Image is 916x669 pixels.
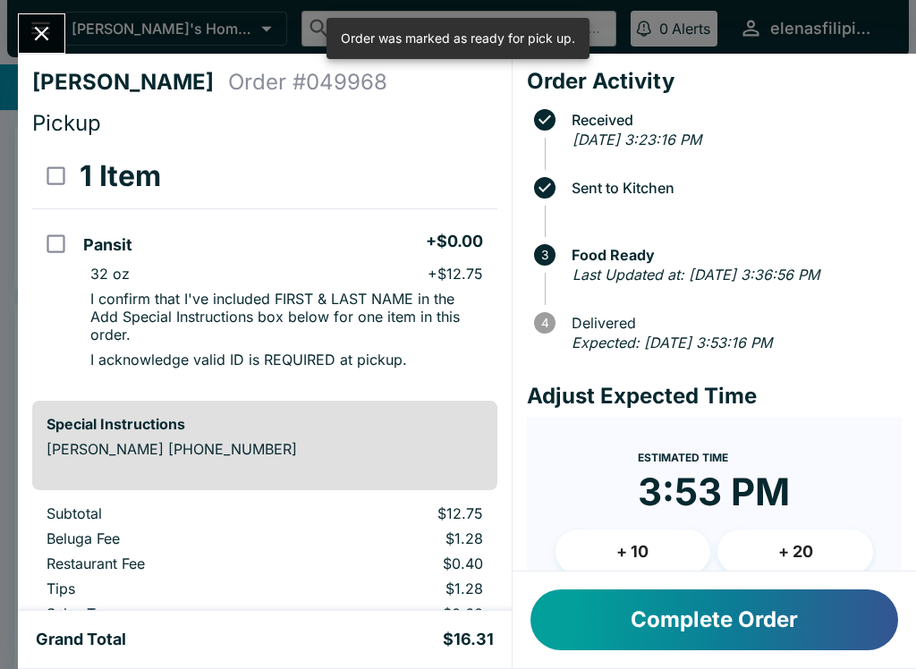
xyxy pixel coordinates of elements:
[563,180,902,196] span: Sent to Kitchen
[443,629,494,650] h5: $16.31
[312,605,482,622] p: $0.60
[530,589,898,650] button: Complete Order
[90,351,407,368] p: I acknowledge valid ID is REQUIRED at pickup.
[556,529,711,574] button: + 10
[47,504,284,522] p: Subtotal
[527,68,902,95] h4: Order Activity
[90,290,482,343] p: I confirm that I've included FIRST & LAST NAME in the Add Special Instructions box below for one ...
[47,529,284,547] p: Beluga Fee
[90,265,130,283] p: 32 oz
[717,529,873,574] button: + 20
[47,605,284,622] p: Sales Tax
[341,23,575,54] div: Order was marked as ready for pick up.
[541,248,548,262] text: 3
[32,69,228,96] h4: [PERSON_NAME]
[32,110,101,136] span: Pickup
[563,315,902,331] span: Delivered
[638,451,728,464] span: Estimated Time
[228,69,387,96] h4: Order # 049968
[428,265,483,283] p: + $12.75
[572,334,772,351] em: Expected: [DATE] 3:53:16 PM
[572,131,701,148] em: [DATE] 3:23:16 PM
[572,266,819,284] em: Last Updated at: [DATE] 3:36:56 PM
[83,234,132,256] h5: Pansit
[312,555,482,572] p: $0.40
[47,555,284,572] p: Restaurant Fee
[19,14,64,53] button: Close
[527,383,902,410] h4: Adjust Expected Time
[36,629,126,650] h5: Grand Total
[47,580,284,597] p: Tips
[80,158,161,194] h3: 1 Item
[32,144,497,386] table: orders table
[638,469,790,515] time: 3:53 PM
[540,316,548,330] text: 4
[47,440,483,458] p: [PERSON_NAME] [PHONE_NUMBER]
[312,580,482,597] p: $1.28
[563,247,902,263] span: Food Ready
[32,504,497,630] table: orders table
[47,415,483,433] h6: Special Instructions
[426,231,483,252] h5: + $0.00
[312,504,482,522] p: $12.75
[563,112,902,128] span: Received
[312,529,482,547] p: $1.28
